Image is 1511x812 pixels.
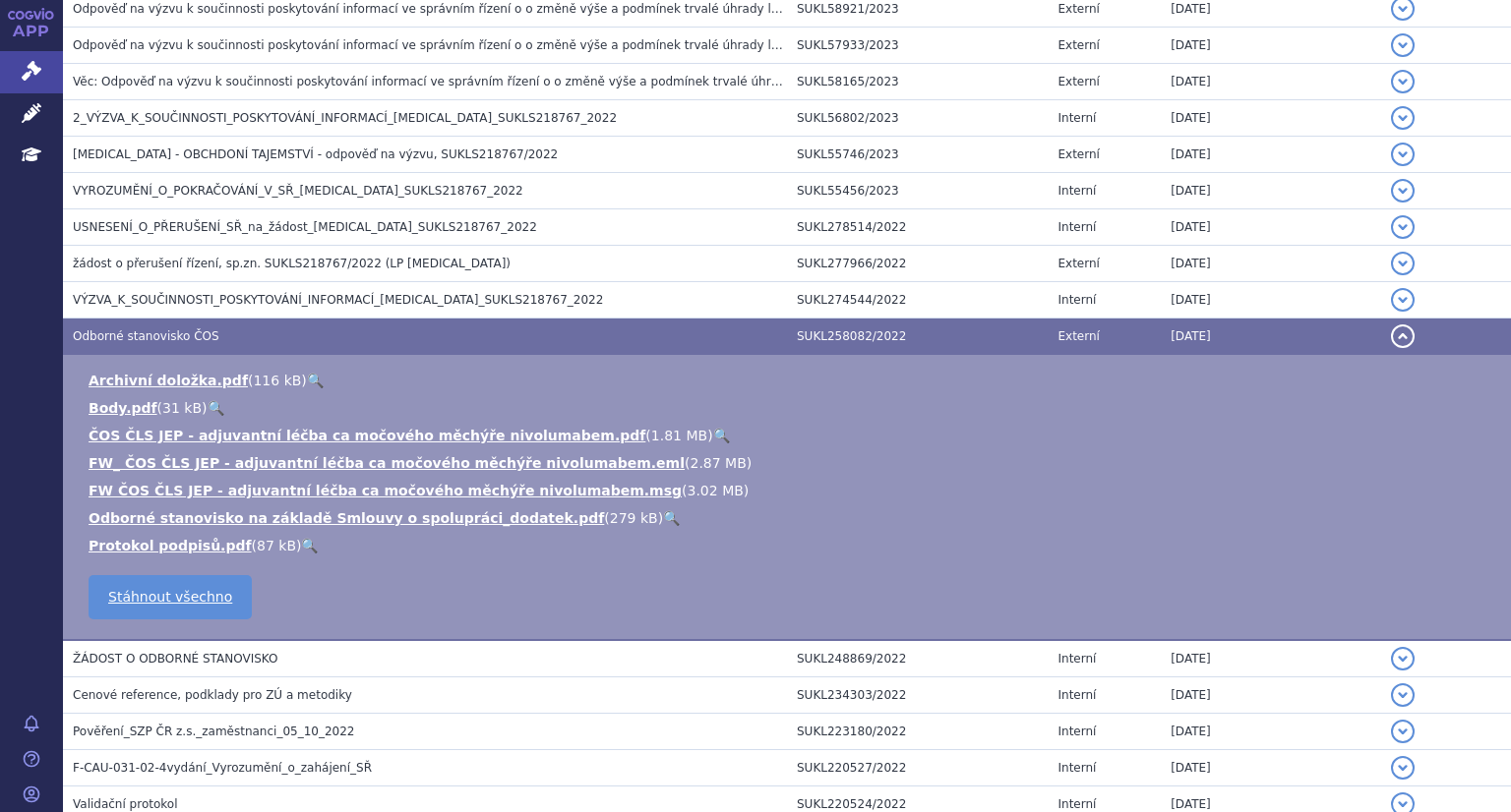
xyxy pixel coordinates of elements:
[1058,688,1096,702] span: Interní
[73,257,511,270] span: žádost o přerušení řízení, sp.zn. SUKLS218767/2022 (LP Opdivo)
[73,2,1108,16] span: Odpověď na výzvu k součinnosti poskytování informací ve správním řízení o o změně výše a podmínek...
[89,400,157,416] a: Body.pdf
[1161,28,1381,64] td: [DATE]
[1391,106,1415,130] button: detail
[688,483,744,498] span: 3.02 MB
[787,137,1048,173] td: SUKL55746/2023
[1058,725,1096,738] span: Interní
[787,209,1048,246] td: SUKL278514/2022
[89,453,1491,473] li: ( )
[73,797,178,811] span: Validační protokol
[713,428,730,443] a: 🔍
[787,319,1048,355] td: SUKL258082/2022
[787,246,1048,282] td: SUKL277966/2022
[1391,720,1415,743] button: detail
[787,677,1048,714] td: SUKL234303/2022
[73,761,372,775] span: F-CAU-031-02-4vydání_Vyrozumění_o_zahájení_SŘ
[89,428,645,443] a: ČOS ČLS JEP - adjuvantní léčba ca močového měchýře nivolumabem.pdf
[89,536,1491,555] li: ( )
[610,510,658,526] span: 279 kB
[1161,100,1381,137] td: [DATE]
[89,575,252,619] a: Stáhnout všechno
[1391,288,1415,312] button: detail
[651,428,707,443] span: 1.81 MB
[1161,173,1381,209] td: [DATE]
[89,538,252,553] a: Protokol podpisů.pdf
[1058,329,1099,343] span: Externí
[1058,257,1099,270] span: Externí
[1161,640,1381,677] td: [DATE]
[73,293,603,307] span: VÝZVA_K_SOUČINNOSTI_POSKYTOVÁNÍ_INFORMACÍ_OPDIVO_SUKLS218767_2022
[89,483,682,498] a: FW ČOS ČLS JEP - adjuvantní léčba ca močového měchýře nivolumabem.msg
[1391,324,1415,348] button: detail
[73,75,1008,88] span: Věc: Odpověď na výzvu k součinnosti poskytování informací ve správním řízení o o změně výše a pod...
[690,455,746,471] span: 2.87 MB
[1391,215,1415,239] button: detail
[1058,2,1099,16] span: Externí
[73,329,219,343] span: Odborné stanovisko ČOS
[1391,143,1415,166] button: detail
[89,398,1491,418] li: ( )
[1058,38,1099,52] span: Externí
[1058,111,1096,125] span: Interní
[1058,797,1096,811] span: Interní
[307,373,324,388] a: 🔍
[1161,282,1381,319] td: [DATE]
[1391,683,1415,707] button: detail
[787,282,1048,319] td: SUKL274544/2022
[89,481,1491,500] li: ( )
[1161,319,1381,355] td: [DATE]
[208,400,224,416] a: 🔍
[73,220,537,234] span: USNESENÍ_O_PŘERUŠENÍ_SŘ_na_žádost_OPDIVO_SUKLS218767_2022
[73,725,354,738] span: Pověření_SZP ČR z.s._zaměstnanci_05_10_2022
[1161,246,1381,282] td: [DATE]
[73,184,523,198] span: VYROZUMĚNÍ_O_POKRAČOVÁNÍ_V_SŘ_OPDIVO_SUKLS218767_2022
[787,64,1048,100] td: SUKL58165/2023
[787,750,1048,786] td: SUKL220527/2022
[73,38,1108,52] span: Odpověď na výzvu k součinnosti poskytování informací ve správním řízení o o změně výše a podmínek...
[89,455,685,471] a: FW_ ČOS ČLS JEP - adjuvantní léčba ca močového měchýře nivolumabem.eml
[1161,209,1381,246] td: [DATE]
[1391,647,1415,670] button: detail
[787,100,1048,137] td: SUKL56802/2023
[257,538,296,553] span: 87 kB
[787,28,1048,64] td: SUKL57933/2023
[787,640,1048,677] td: SUKL248869/2022
[89,373,248,388] a: Archivní doložka.pdf
[787,714,1048,750] td: SUKL223180/2022
[1058,147,1099,161] span: Externí
[73,688,352,702] span: Cenové reference, podklady pro ZÚ a metodiky
[1058,761,1096,775] span: Interní
[1391,70,1415,93] button: detail
[89,426,1491,445] li: ( )
[301,538,318,553] a: 🔍
[253,373,301,388] span: 116 kB
[1058,293,1096,307] span: Interní
[1161,677,1381,714] td: [DATE]
[1161,137,1381,173] td: [DATE]
[1161,64,1381,100] td: [DATE]
[1161,750,1381,786] td: [DATE]
[89,508,1491,528] li: ( )
[162,400,202,416] span: 31 kB
[1058,184,1096,198] span: Interní
[1391,756,1415,780] button: detail
[89,371,1491,390] li: ( )
[663,510,680,526] a: 🔍
[73,111,617,125] span: 2_VÝZVA_K_SOUČINNOSTI_POSKYTOVÁNÍ_INFORMACÍ_OPDIVO_SUKLS218767_2022
[1058,75,1099,88] span: Externí
[1161,714,1381,750] td: [DATE]
[73,652,277,666] span: ŽÁDOST O ODBORNÉ STANOVISKO
[1391,179,1415,203] button: detail
[73,147,558,161] span: OPDIVO - OBCHDONÍ TAJEMSTVÍ - odpověď na výzvu, SUKLS218767/2022
[787,173,1048,209] td: SUKL55456/2023
[1391,33,1415,57] button: detail
[1058,652,1096,666] span: Interní
[89,510,604,526] a: Odborné stanovisko na základě Smlouvy o spolupráci_dodatek.pdf
[1058,220,1096,234] span: Interní
[1391,252,1415,275] button: detail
